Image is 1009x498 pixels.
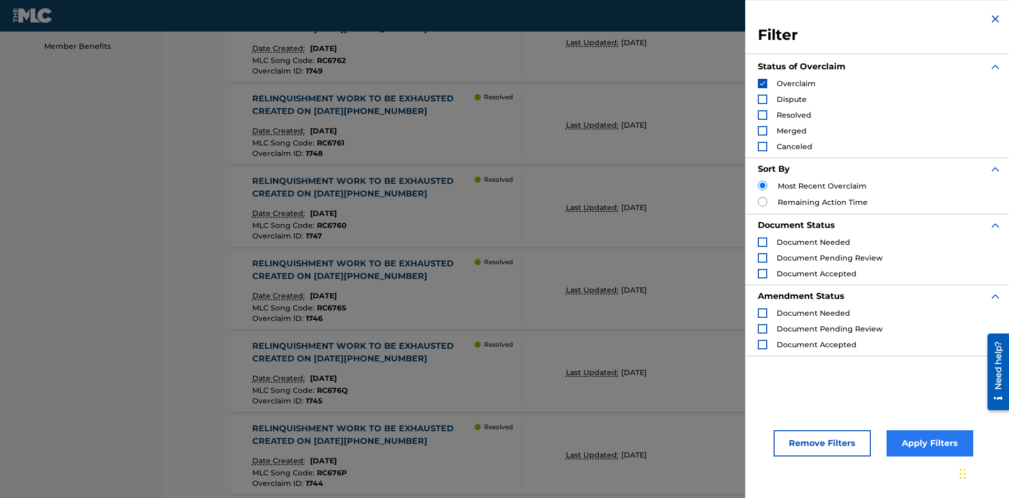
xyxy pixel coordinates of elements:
[758,61,846,71] strong: Status of Overclaim
[777,95,807,104] span: Dispute
[758,26,1002,45] h3: Filter
[252,422,475,448] div: RELINQUISHMENT WORK TO BE EXHAUSTED CREATED ON [DATE][PHONE_NUMBER]
[252,138,317,148] span: MLC Song Code :
[621,38,647,47] span: [DATE]
[252,290,307,302] p: Date Created:
[774,430,871,456] button: Remove Filters
[960,458,966,490] div: Drag
[252,175,475,200] div: RELINQUISHMENT WORK TO BE EXHAUSTED CREATED ON [DATE][PHONE_NUMBER]
[252,386,317,395] span: MLC Song Code :
[231,168,941,247] a: RELINQUISHMENT WORK TO BE EXHAUSTED CREATED ON [DATE][PHONE_NUMBER]Date Created:[DATE]MLC Song Co...
[231,416,941,494] a: RELINQUISHMENT WORK TO BE EXHAUSTED CREATED ON [DATE][PHONE_NUMBER]Date Created:[DATE]MLC Song Co...
[758,164,790,174] strong: Sort By
[484,340,513,349] p: Resolved
[777,253,883,263] span: Document Pending Review
[989,219,1002,232] img: expand
[252,314,306,323] span: Overclaim ID :
[252,92,475,118] div: RELINQUISHMENT WORK TO BE EXHAUSTED CREATED ON [DATE][PHONE_NUMBER]
[231,251,941,329] a: RELINQUISHMENT WORK TO BE EXHAUSTED CREATED ON [DATE][PHONE_NUMBER]Date Created:[DATE]MLC Song Co...
[252,373,307,384] p: Date Created:
[310,456,337,465] span: [DATE]
[980,329,1009,416] iframe: Resource Center
[252,479,306,488] span: Overclaim ID :
[777,126,807,136] span: Merged
[621,368,647,377] span: [DATE]
[317,386,348,395] span: RC676Q
[989,290,1002,303] img: expand
[777,79,816,88] span: Overclaim
[252,56,317,65] span: MLC Song Code :
[777,269,857,278] span: Document Accepted
[484,92,513,102] p: Resolved
[317,468,347,478] span: RC676P
[231,3,941,82] a: RELINQUISHMENT WORK TO BE EXHAUSTED CREATED ON [DATE][PHONE_NUMBER]Date Created:[DATE]MLC Song Co...
[13,8,53,23] img: MLC Logo
[252,468,317,478] span: MLC Song Code :
[621,450,647,460] span: [DATE]
[621,120,647,130] span: [DATE]
[306,396,322,406] span: 1745
[252,208,307,219] p: Date Created:
[777,110,811,120] span: Resolved
[310,291,337,300] span: [DATE]
[310,44,337,53] span: [DATE]
[252,257,475,283] div: RELINQUISHMENT WORK TO BE EXHAUSTED CREATED ON [DATE][PHONE_NUMBER]
[566,450,621,461] p: Last Updated:
[566,202,621,213] p: Last Updated:
[252,340,475,365] div: RELINQUISHMENT WORK TO BE EXHAUSTED CREATED ON [DATE][PHONE_NUMBER]
[310,373,337,383] span: [DATE]
[44,41,150,52] a: Member Benefits
[252,231,306,241] span: Overclaim ID :
[317,221,347,230] span: RC6760
[759,80,766,87] img: checkbox
[231,86,941,164] a: RELINQUISHMENT WORK TO BE EXHAUSTED CREATED ON [DATE][PHONE_NUMBER]Date Created:[DATE]MLC Song Co...
[306,149,323,158] span: 1748
[989,60,1002,73] img: expand
[758,220,835,230] strong: Document Status
[566,285,621,296] p: Last Updated:
[252,455,307,466] p: Date Created:
[306,314,323,323] span: 1746
[252,66,306,76] span: Overclaim ID :
[621,285,647,295] span: [DATE]
[887,430,973,456] button: Apply Filters
[989,13,1002,25] img: close
[566,120,621,131] p: Last Updated:
[956,448,1009,498] iframe: Chat Widget
[777,324,883,334] span: Document Pending Review
[252,303,317,313] span: MLC Song Code :
[306,479,323,488] span: 1744
[778,197,868,208] label: Remaining Action Time
[484,257,513,267] p: Resolved
[252,126,307,137] p: Date Created:
[484,422,513,432] p: Resolved
[566,367,621,378] p: Last Updated:
[758,291,845,301] strong: Amendment Status
[777,308,850,318] span: Document Needed
[252,396,306,406] span: Overclaim ID :
[231,333,941,412] a: RELINQUISHMENT WORK TO BE EXHAUSTED CREATED ON [DATE][PHONE_NUMBER]Date Created:[DATE]MLC Song Co...
[484,175,513,184] p: Resolved
[317,56,346,65] span: RC6762
[310,126,337,136] span: [DATE]
[310,209,337,218] span: [DATE]
[777,340,857,349] span: Document Accepted
[317,303,346,313] span: RC676S
[989,163,1002,175] img: expand
[252,43,307,54] p: Date Created:
[621,203,647,212] span: [DATE]
[306,231,322,241] span: 1747
[777,142,812,151] span: Canceled
[306,66,323,76] span: 1749
[566,37,621,48] p: Last Updated:
[778,181,867,192] label: Most Recent Overclaim
[252,149,306,158] span: Overclaim ID :
[252,221,317,230] span: MLC Song Code :
[777,237,850,247] span: Document Needed
[317,138,344,148] span: RC6761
